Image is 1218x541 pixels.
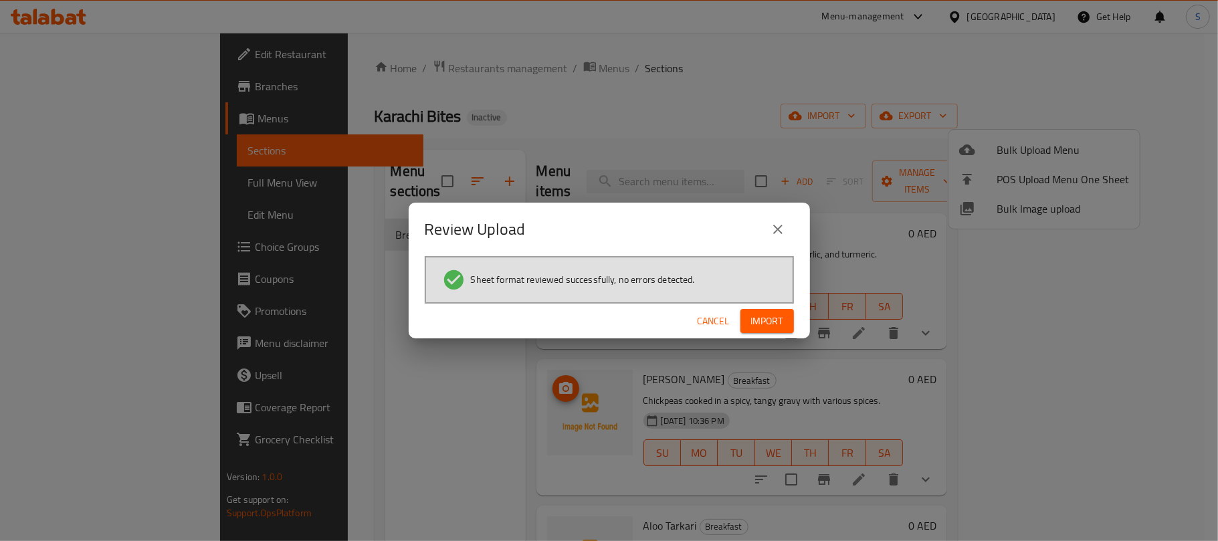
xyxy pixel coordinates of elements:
span: Sheet format reviewed successfully, no errors detected. [471,273,695,286]
span: Cancel [698,313,730,330]
span: Import [751,313,783,330]
button: Cancel [692,309,735,334]
button: close [762,213,794,245]
button: Import [740,309,794,334]
h2: Review Upload [425,219,526,240]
